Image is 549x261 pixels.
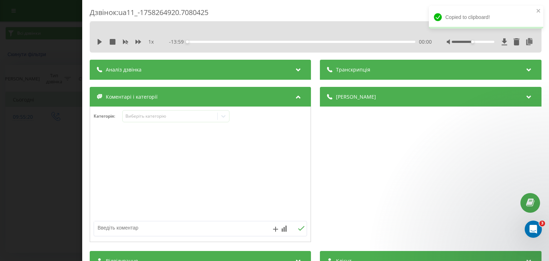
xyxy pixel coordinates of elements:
[94,114,122,119] h4: Категорія :
[106,93,158,100] span: Коментарі і категорії
[186,40,189,43] div: Accessibility label
[169,38,188,45] span: - 13:59
[536,8,541,15] button: close
[419,38,432,45] span: 00:00
[106,66,142,73] span: Аналіз дзвінка
[336,93,376,100] span: [PERSON_NAME]
[525,221,542,238] iframe: Intercom live chat
[148,38,154,45] span: 1 x
[539,221,545,226] span: 3
[471,40,474,43] div: Accessibility label
[125,113,215,119] div: Виберіть категорію
[336,66,371,73] span: Транскрипція
[90,8,541,21] div: Дзвінок : ua11_-1758264920.7080425
[429,6,543,29] div: Copied to clipboard!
